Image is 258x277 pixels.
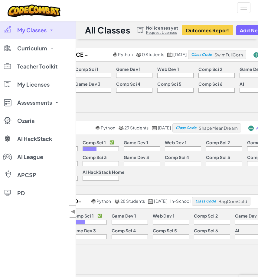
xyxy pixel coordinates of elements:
[8,5,60,17] img: CodeCombat logo
[124,140,148,145] p: Game Dev 1
[157,67,179,72] p: Web Dev 1
[176,126,196,130] span: Class Code
[91,199,96,204] img: python.png
[17,136,52,142] span: AI HackStack
[17,64,57,69] span: Teacher Toolkit
[70,207,76,216] span: ◀
[154,198,167,204] span: [DATE]
[75,67,98,72] p: Comp Sci 1
[83,140,106,145] p: Comp Sci 1
[199,125,238,131] span: ShapeMeanDream
[97,213,102,218] p: ✅
[148,199,153,204] img: calendar.svg
[116,81,140,86] p: Comp Sci 4
[206,140,230,145] p: Comp Sci 2
[240,81,244,86] p: AI
[136,53,141,57] img: MultipleUsers.png
[146,25,178,30] span: No licenses yet
[101,125,115,130] span: Python
[198,67,222,72] p: Comp Sci 2
[152,126,157,130] img: calendar.svg
[195,199,216,203] span: Class Code
[167,53,173,57] img: calendar.svg
[17,118,34,123] span: Ozaria
[170,199,191,204] div: in-school
[83,155,107,160] p: Comp Sci 3
[146,30,178,35] a: Request Licenses
[17,154,43,160] span: AI League
[165,140,187,145] p: Web Dev 1
[17,82,50,87] span: My Licenses
[165,155,189,160] p: Comp Sci 4
[142,52,164,57] span: 0 Students
[17,100,52,105] span: Assessments
[83,170,125,174] p: AI HackStack Home
[17,46,47,51] span: Curriculum
[112,228,136,233] p: Comp Sci 4
[17,27,47,33] span: My Classes
[198,81,222,86] p: Comp Sci 6
[16,123,172,132] a: SY24-25 4Q-4thMod-805 Python 29 Students [DATE]
[235,228,240,233] p: AI
[112,213,136,218] p: Game Dev 1
[214,52,243,57] span: SwimFullCorn
[182,25,233,35] button: Outcomes Report
[118,52,132,57] span: Python
[194,228,218,233] p: Comp Sci 6
[96,126,100,130] img: python.png
[191,53,212,56] span: Class Code
[124,155,149,160] p: Game Dev 3
[206,155,230,160] p: Comp Sci 5
[70,228,96,233] p: Game Dev 3
[153,228,177,233] p: Comp Sci 5
[70,213,94,218] p: Comp Sci 1
[9,50,188,59] a: Student Choice - Programming Python 0 Students [DATE]
[96,198,111,204] span: Python
[120,198,145,204] span: 28 Students
[4,197,192,206] a: SY24-25 4Q-2ndMod-801 Python 28 Students [DATE] in-school
[113,53,118,57] img: python.png
[124,125,149,130] span: 29 Students
[118,126,124,130] img: MultipleUsers.png
[173,52,186,57] span: [DATE]
[153,213,175,218] p: Web Dev 1
[85,24,130,36] h1: All Classes
[158,125,171,130] span: [DATE]
[218,199,247,204] span: BagCornCold
[248,126,254,131] img: IconAddStudents.svg
[114,199,120,204] img: MultipleUsers.png
[194,213,218,218] p: Comp Sci 2
[157,81,181,86] p: Comp Sci 5
[116,67,141,72] p: Game Dev 1
[109,140,114,145] p: ✅
[75,81,100,86] p: Game Dev 3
